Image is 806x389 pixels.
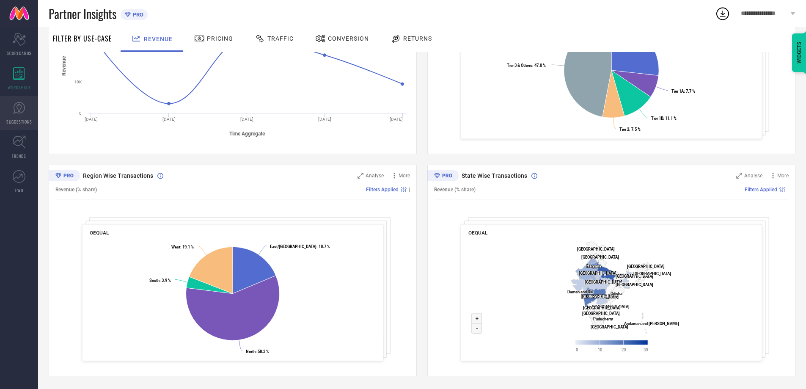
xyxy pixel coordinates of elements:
[12,153,26,159] span: TRENDS
[358,173,363,179] svg: Zoom
[745,187,777,193] span: Filters Applied
[619,127,629,132] tspan: Tier 2
[434,187,476,193] span: Revenue (% share)
[83,172,153,179] span: Region Wise Transactions
[577,247,615,251] text: [GEOGRAPHIC_DATA]
[15,187,23,193] span: FWD
[619,127,641,132] text: : 7.5 %
[6,119,32,125] span: SUGGESTIONS
[229,131,265,137] tspan: Time Aggregate
[592,304,630,309] text: [GEOGRAPHIC_DATA]
[736,173,742,179] svg: Zoom
[579,271,616,276] text: [GEOGRAPHIC_DATA]
[585,280,622,284] text: [GEOGRAPHIC_DATA]
[172,245,194,249] text: : 19.1 %
[567,290,593,294] text: Daman and Diu
[85,117,98,121] text: [DATE]
[409,187,410,193] span: |
[53,33,112,44] span: Filter By Use-Case
[267,35,294,42] span: Traffic
[627,264,665,269] text: [GEOGRAPHIC_DATA]
[624,321,679,326] text: Andaman and [PERSON_NAME]
[468,230,488,236] span: OEQUAL
[582,311,620,316] text: [GEOGRAPHIC_DATA]
[246,349,256,354] tspan: North
[172,245,181,249] tspan: West
[644,348,648,352] text: 30
[616,274,653,279] text: [GEOGRAPHIC_DATA]
[90,230,109,236] span: OEQUAL
[586,264,601,268] text: Haryana
[462,172,527,179] span: State Wise Transactions
[8,84,31,91] span: WORKSPACE
[591,325,628,329] text: [GEOGRAPHIC_DATA]
[270,244,316,249] tspan: East/[GEOGRAPHIC_DATA]
[777,173,789,179] span: More
[79,111,82,116] text: 0
[162,117,176,121] text: [DATE]
[616,282,653,287] text: [GEOGRAPHIC_DATA]
[715,6,730,21] div: Open download list
[328,35,369,42] span: Conversion
[651,116,663,121] tspan: Tier 1B
[49,170,80,183] div: Premium
[581,255,619,259] text: [GEOGRAPHIC_DATA]
[240,117,253,121] text: [DATE]
[366,173,384,179] span: Analyse
[7,50,32,56] span: SCORECARDS
[270,244,330,249] text: : 18.7 %
[593,317,613,321] text: Puducherry
[55,187,97,193] span: Revenue (% share)
[583,306,621,310] text: [GEOGRAPHIC_DATA]
[149,278,160,283] tspan: South
[476,325,478,331] text: -
[671,89,684,94] tspan: Tier 1A
[149,278,171,283] text: : 3.9 %
[507,63,532,68] tspan: Tier 3 & Others
[622,348,626,352] text: 20
[246,349,269,354] text: : 58.3 %
[61,56,67,76] tspan: Revenue
[611,291,622,296] text: Odisha
[390,117,403,121] text: [DATE]
[787,187,789,193] span: |
[131,11,143,18] span: PRO
[207,35,233,42] span: Pricing
[318,117,331,121] text: [DATE]
[74,80,82,84] text: 10K
[427,170,459,183] div: Premium
[476,315,479,322] text: +
[581,294,619,299] text: [GEOGRAPHIC_DATA]
[366,187,399,193] span: Filters Applied
[49,5,116,22] span: Partner Insights
[507,63,546,68] text: : 47.0 %
[744,173,762,179] span: Analyse
[633,271,671,276] text: [GEOGRAPHIC_DATA]
[576,348,578,352] text: 0
[399,173,410,179] span: More
[144,36,173,42] span: Revenue
[651,116,677,121] text: : 11.1 %
[671,89,695,94] text: : 7.7 %
[598,348,602,352] text: 10
[403,35,432,42] span: Returns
